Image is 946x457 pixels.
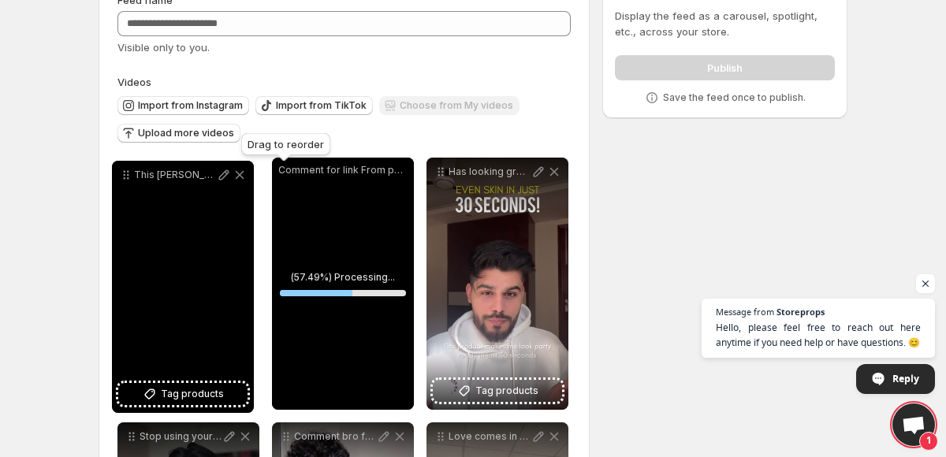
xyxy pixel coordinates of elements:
p: This [PERSON_NAME] filler pen from huesforhim is what most of us guys need You need a quick fix f... [134,169,216,181]
span: Tag products [475,383,538,399]
span: 1 [919,432,938,451]
span: Message from [716,307,774,316]
button: Import from TikTok [255,96,373,115]
span: Import from Instagram [138,99,243,112]
p: Save the feed once to publish. [663,91,806,104]
span: Storeprops [777,307,825,316]
button: Tag products [118,383,248,405]
p: Stop using your regular moisturiser huesforhim this one tints hydrates and levels up your skin in... [140,430,222,443]
span: Reply [892,365,919,392]
a: Open chat [892,403,935,446]
p: Love comes in many Hues Heres mine [449,430,531,443]
span: Upload more videos [138,127,234,139]
span: Tag products [161,386,224,402]
span: Import from TikTok [276,99,367,112]
div: This [PERSON_NAME] filler pen from huesforhim is what most of us guys need You need a quick fix f... [112,161,254,413]
p: Has looking great ever been that effortless Celebrate a revolution in mens beauty with huesforhim... [449,165,531,178]
button: Upload more videos [117,124,240,143]
p: Comment for link From patchy to polished in seconds The Hues for Him [PERSON_NAME] Pen is my secr... [278,164,408,176]
div: Comment for link From patchy to polished in seconds The Hues for Him [PERSON_NAME] Pen is my secr... [272,158,414,410]
p: Comment bro for the link Confidence starts with a flawless finish Gentlemen its time to embrace m... [294,430,376,443]
span: Visible only to you. [117,41,210,54]
span: Videos [117,76,151,88]
div: Has looking great ever been that effortless Celebrate a revolution in mens beauty with huesforhim... [426,158,568,410]
button: Tag products [433,380,562,402]
span: Hello, please feel free to reach out here anytime if you need help or have questions. 😊 [716,320,921,350]
p: Display the feed as a carousel, spotlight, etc., across your store. [615,8,835,39]
button: Import from Instagram [117,96,249,115]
